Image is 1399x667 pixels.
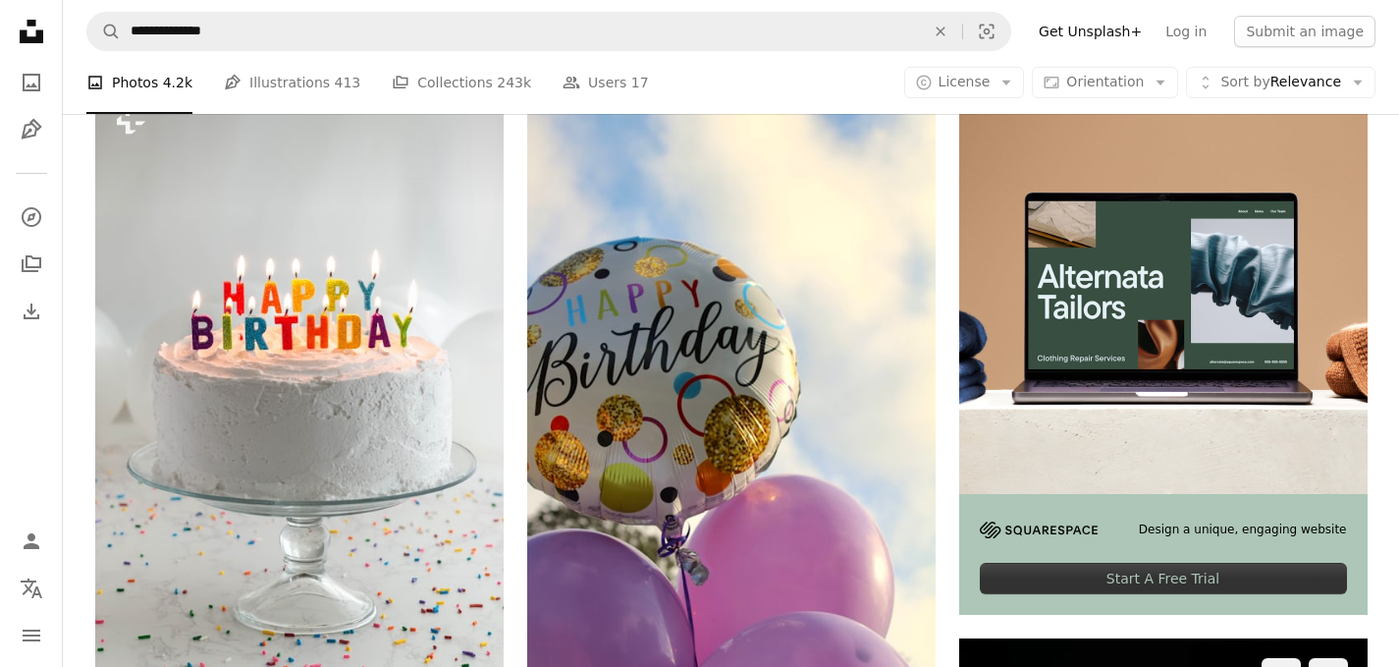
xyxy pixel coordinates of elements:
button: Menu [12,616,51,655]
a: Collections 243k [392,51,531,114]
span: Design a unique, engaging website [1139,522,1347,538]
a: Illustrations [12,110,51,149]
div: Start A Free Trial [980,563,1347,594]
span: License [939,74,991,89]
a: Illustrations 413 [224,51,360,114]
button: Search Unsplash [87,13,121,50]
a: Collections [12,245,51,284]
a: Design a unique, engaging websiteStart A Free Trial [959,85,1368,615]
img: file-1705255347840-230a6ab5bca9image [980,522,1098,538]
a: happy birthday balloons with happy birthday text [527,382,936,400]
button: Submit an image [1234,16,1375,47]
span: 243k [497,72,531,93]
a: Users 17 [563,51,649,114]
button: Visual search [963,13,1010,50]
a: Log in / Sign up [12,522,51,561]
button: Clear [919,13,962,50]
a: a birthday cake with lit candles sitting on a table [95,382,504,400]
a: Download History [12,292,51,331]
span: Sort by [1220,74,1269,89]
button: Language [12,569,51,608]
a: Home — Unsplash [12,12,51,55]
span: 413 [335,72,361,93]
img: file-1707885205802-88dd96a21c72image [959,85,1368,494]
span: Relevance [1220,73,1341,92]
a: Photos [12,63,51,102]
span: Orientation [1066,74,1144,89]
a: Get Unsplash+ [1027,16,1154,47]
form: Find visuals sitewide [86,12,1011,51]
button: Sort byRelevance [1186,67,1375,98]
button: Orientation [1032,67,1178,98]
button: License [904,67,1025,98]
a: Explore [12,197,51,237]
span: 17 [631,72,649,93]
a: Log in [1154,16,1218,47]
